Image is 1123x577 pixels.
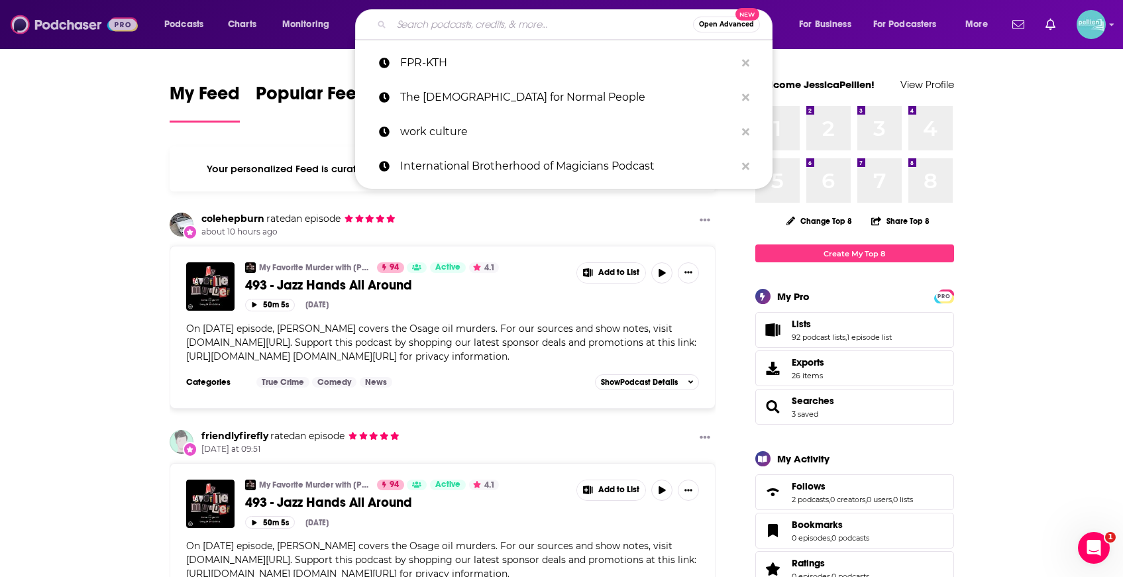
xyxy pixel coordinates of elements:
a: International Brotherhood of Magicians Podcast [355,149,773,184]
a: 3 saved [792,409,818,419]
span: an episode [268,430,345,442]
a: work culture [355,115,773,149]
span: Lists [755,312,954,348]
a: My Favorite Murder with [PERSON_NAME] and [US_STATE][PERSON_NAME] [259,262,368,273]
a: Searches [760,397,786,416]
span: 94 [390,478,399,492]
span: , [830,533,831,543]
p: International Brotherhood of Magicians Podcast [400,149,735,184]
span: , [892,495,893,504]
img: My Favorite Murder with Karen Kilgariff and Georgia Hardstark [245,480,256,490]
span: New [735,8,759,21]
span: about 10 hours ago [201,227,396,238]
button: open menu [273,14,347,35]
span: an episode [264,213,341,225]
a: News [360,377,392,388]
button: 4.1 [469,262,499,273]
a: My Favorite Murder with [PERSON_NAME] and [US_STATE][PERSON_NAME] [259,480,368,490]
div: My Pro [777,290,810,303]
a: 94 [377,262,404,273]
img: My Favorite Murder with Karen Kilgariff and Georgia Hardstark [245,262,256,273]
span: Podcasts [164,15,203,34]
span: More [965,15,988,34]
button: Open AdvancedNew [693,17,760,32]
button: Show More Button [577,480,646,500]
div: Search podcasts, credits, & more... [368,9,785,40]
iframe: Intercom live chat [1078,532,1110,564]
span: 493 - Jazz Hands All Around [245,277,412,293]
span: Exports [760,359,786,378]
span: Follows [755,474,954,510]
div: New Rating [183,225,197,239]
span: 26 items [792,371,824,380]
span: colehepburn's Rating: 5 out of 5 [343,214,396,224]
button: Show More Button [678,262,699,284]
span: , [829,495,830,504]
span: For Podcasters [873,15,937,34]
p: FPR-KTH [400,46,735,80]
a: Searches [792,395,834,407]
span: Monitoring [282,15,329,34]
a: Bookmarks [792,519,869,531]
button: ShowPodcast Details [595,374,700,390]
span: Charts [228,15,256,34]
img: friendlyfirefly [170,430,193,454]
a: PRO [936,291,952,301]
p: work culture [400,115,735,149]
a: Follows [792,480,913,492]
div: Your personalized Feed is curated based on the Podcasts, Creators, Users, and Lists that you Follow. [170,146,716,191]
a: 493 - Jazz Hands All Around [245,494,567,511]
span: Add to List [598,268,639,278]
button: Show More Button [694,213,716,229]
p: The Bible for Normal People [400,80,735,115]
img: 493 - Jazz Hands All Around [186,480,235,528]
h3: Categories [186,377,246,388]
div: [DATE] [305,518,329,527]
span: Active [435,478,460,492]
span: My Feed [170,82,240,113]
div: New Rating [183,442,197,456]
button: open menu [865,14,956,35]
a: FPR-KTH [355,46,773,80]
a: View Profile [900,78,954,91]
span: Bookmarks [792,519,843,531]
span: Searches [755,389,954,425]
img: 493 - Jazz Hands All Around [186,262,235,311]
span: , [865,495,867,504]
span: For Business [799,15,851,34]
span: 1 [1105,532,1116,543]
button: open menu [790,14,868,35]
span: Exports [792,356,824,368]
a: Popular Feed [256,82,368,123]
input: Search podcasts, credits, & more... [392,14,693,35]
button: Show More Button [694,430,716,446]
a: colehepburn [201,213,264,225]
a: Ratings [792,557,869,569]
div: My Activity [777,452,829,465]
span: Bookmarks [755,513,954,549]
span: , [845,333,847,342]
a: Lists [760,321,786,339]
button: Show profile menu [1077,10,1106,39]
img: Podchaser - Follow, Share and Rate Podcasts [11,12,138,37]
a: Active [430,480,466,490]
a: Show notifications dropdown [1040,13,1061,36]
a: Active [430,262,466,273]
a: 92 podcast lists [792,333,845,342]
div: [DATE] [305,300,329,309]
span: Lists [792,318,811,330]
a: 2 podcasts [792,495,829,504]
a: friendlyfirefly [201,430,268,442]
a: 0 lists [893,495,913,504]
a: 94 [377,480,404,490]
a: 0 episodes [792,533,830,543]
img: colehepburn [170,213,193,236]
button: open menu [956,14,1004,35]
a: Exports [755,350,954,386]
a: Lists [792,318,892,330]
a: My Feed [170,82,240,123]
